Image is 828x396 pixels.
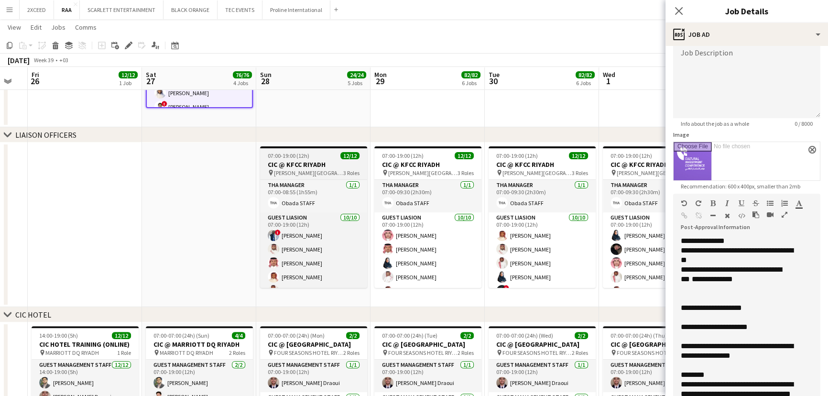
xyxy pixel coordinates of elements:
[233,79,251,87] div: 4 Jobs
[343,169,360,176] span: 3 Roles
[119,79,137,87] div: 1 Job
[603,180,710,212] app-card-role: THA Manager1/107:00-09:30 (2h30m)Obada STAFF
[603,360,710,392] app-card-role: Guest Management Staff1/107:00-19:00 (12h)[PERSON_NAME] Draoui
[4,21,25,33] a: View
[348,79,366,87] div: 5 Jobs
[268,152,309,159] span: 07:00-19:00 (12h)
[610,152,652,159] span: 07:00-19:00 (12h)
[260,70,272,79] span: Sun
[374,146,481,288] app-job-card: 07:00-19:00 (12h)12/12CIC @ KFCC RIYADH [PERSON_NAME][GEOGRAPHIC_DATA]3 RolesTHA Manager1/107:00-...
[503,285,509,291] span: !
[489,360,596,392] app-card-role: Guest Management Staff1/107:00-19:00 (12h)[PERSON_NAME] Draoui
[489,212,596,370] app-card-role: Guest Liasion10/1007:00-19:00 (12h)[PERSON_NAME][PERSON_NAME][PERSON_NAME][PERSON_NAME]![PERSON_N...
[160,349,213,356] span: MARRIOTT DQ RIYADH
[47,21,69,33] a: Jobs
[80,0,163,19] button: SCARLETT ENTERTAINMENT
[617,169,686,176] span: [PERSON_NAME][GEOGRAPHIC_DATA]
[163,0,218,19] button: BLACK ORANGE
[162,101,167,107] span: !
[576,79,594,87] div: 6 Jobs
[752,211,759,219] button: Paste as plain text
[39,332,78,339] span: 14:00-19:00 (5h)
[260,360,367,392] app-card-role: Guest Management Staff1/107:00-19:00 (12h)[PERSON_NAME] Draoui
[795,199,802,207] button: Text Color
[260,212,367,370] app-card-role: Guest Liasion10/1007:00-19:00 (12h)![PERSON_NAME][PERSON_NAME][PERSON_NAME][PERSON_NAME][PERSON_N...
[382,152,424,159] span: 07:00-19:00 (12h)
[71,21,100,33] a: Comms
[144,76,156,87] span: 27
[781,211,788,219] button: Fullscreen
[32,70,39,79] span: Fri
[275,230,281,235] span: !
[374,160,481,169] h3: CIC @ KFCC RIYADH
[260,146,367,288] app-job-card: 07:00-19:00 (12h)12/12CIC @ KFCC RIYADH [PERSON_NAME][GEOGRAPHIC_DATA]3 RolesTHA Manager1/107:00-...
[489,70,500,79] span: Tue
[767,199,774,207] button: Unordered List
[373,76,387,87] span: 29
[709,212,716,220] button: Horizontal Line
[665,23,828,46] div: Job Ad
[54,0,80,19] button: RAA
[709,199,716,207] button: Bold
[233,71,252,78] span: 76/76
[603,146,710,288] app-job-card: 07:00-19:00 (12h)12/12CIC @ KFCC RIYADH [PERSON_NAME][GEOGRAPHIC_DATA]3 RolesTHA Manager1/107:00-...
[665,5,828,17] h3: Job Details
[153,332,209,339] span: 07:00-07:00 (24h) (Sun)
[502,169,572,176] span: [PERSON_NAME][GEOGRAPHIC_DATA]
[30,76,39,87] span: 26
[460,332,474,339] span: 2/2
[461,71,480,78] span: 82/82
[575,332,588,339] span: 2/2
[8,23,21,32] span: View
[724,212,730,220] button: Clear Formatting
[232,332,245,339] span: 4/4
[374,70,387,79] span: Mon
[15,130,76,140] div: LIAISON OFFICERS
[59,56,68,64] div: +03
[218,0,262,19] button: TEC EVENTS
[388,169,458,176] span: [PERSON_NAME][GEOGRAPHIC_DATA]
[262,0,330,19] button: Proline Interntational
[610,332,667,339] span: 07:00-07:00 (24h) (Thu)
[274,349,343,356] span: FOUR SEASONS HOTEL RIYADH
[738,212,745,220] button: HTML Code
[340,152,360,159] span: 12/12
[455,152,474,159] span: 12/12
[146,340,253,349] h3: CIC @ MARRIOTT DQ RIYADH
[496,332,553,339] span: 07:00-07:00 (24h) (Wed)
[724,199,730,207] button: Italic
[617,349,686,356] span: FOUR SEASONS HOTEL RIYADH
[695,199,702,207] button: Redo
[489,340,596,349] h3: CIC @ [GEOGRAPHIC_DATA]
[119,71,138,78] span: 12/12
[32,340,139,349] h3: CIC HOTEL TRAINING (ONLINE)
[458,169,474,176] span: 3 Roles
[343,349,360,356] span: 2 Roles
[260,160,367,169] h3: CIC @ KFCC RIYADH
[268,332,325,339] span: 07:00-07:00 (24h) (Mon)
[462,79,480,87] div: 6 Jobs
[489,180,596,212] app-card-role: THA Manager1/107:00-09:30 (2h30m)Obada STAFF
[374,180,481,212] app-card-role: THA Manager1/107:00-09:30 (2h30m)Obada STAFF
[374,360,481,392] app-card-role: Guest Management Staff1/107:00-19:00 (12h)[PERSON_NAME] Draoui
[75,23,97,32] span: Comms
[32,56,55,64] span: Week 39
[681,199,687,207] button: Undo
[572,169,588,176] span: 3 Roles
[15,310,51,319] div: CIC HOTEL
[489,146,596,288] div: 07:00-19:00 (12h)12/12CIC @ KFCC RIYADH [PERSON_NAME][GEOGRAPHIC_DATA]3 RolesTHA Manager1/107:00-...
[673,120,757,127] span: Info about the job as a whole
[8,55,30,65] div: [DATE]
[603,340,710,349] h3: CIC @ [GEOGRAPHIC_DATA]
[27,21,45,33] a: Edit
[496,152,538,159] span: 07:00-19:00 (12h)
[388,349,458,356] span: FOUR SEASONS HOTEL RIYADH
[603,70,615,79] span: Wed
[752,199,759,207] button: Strikethrough
[576,71,595,78] span: 82/82
[274,169,343,176] span: [PERSON_NAME][GEOGRAPHIC_DATA]
[229,349,245,356] span: 2 Roles
[31,23,42,32] span: Edit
